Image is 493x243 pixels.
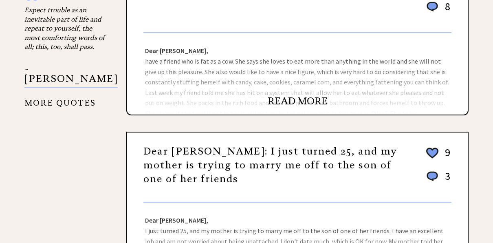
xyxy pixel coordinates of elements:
a: Dear [PERSON_NAME]: I just turned 25, and my mother is trying to marry me off to the son of one o... [143,145,397,185]
img: message_round%201.png [425,170,440,183]
p: - [PERSON_NAME] [24,65,118,88]
strong: Dear [PERSON_NAME], [145,216,208,224]
strong: Dear [PERSON_NAME], [145,46,208,55]
img: heart_outline%202.png [425,146,440,160]
a: MORE QUOTES [24,92,96,108]
a: READ MORE [268,95,328,107]
div: Expect trouble as an inevitable part of life and repeat to yourself, the most comforting words of... [24,5,106,51]
td: 3 [441,169,451,191]
img: message_round%201.png [425,0,440,13]
td: 9 [441,146,451,168]
div: have a friend who is fat as a cow. She says she loves to eat more than anything in the world and ... [127,33,468,115]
